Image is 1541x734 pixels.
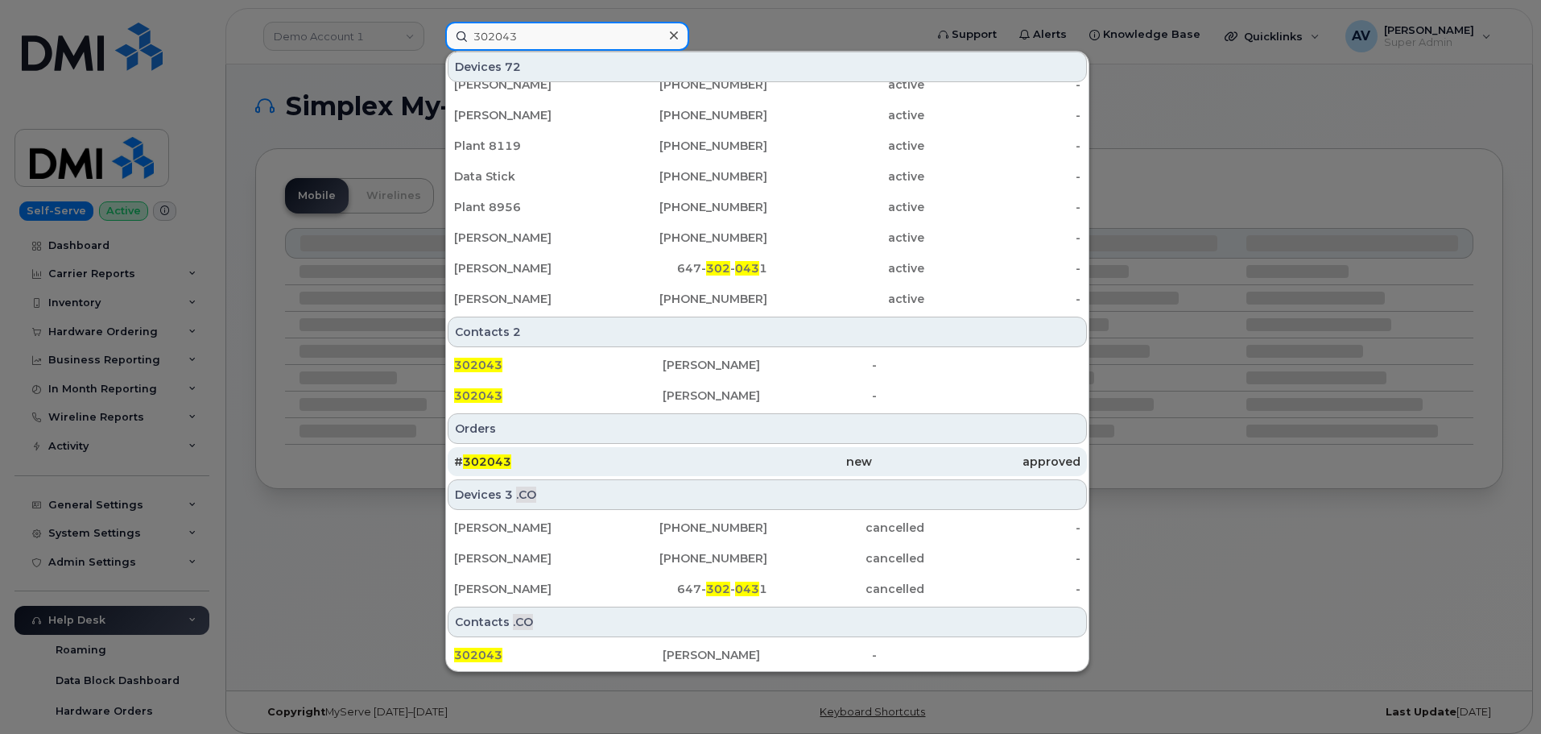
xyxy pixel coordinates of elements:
[767,138,924,154] div: active
[448,223,1087,252] a: [PERSON_NAME][PHONE_NUMBER]active-
[924,77,1081,93] div: -
[454,199,611,215] div: Plant 8956
[448,479,1087,510] div: Devices
[924,199,1081,215] div: -
[454,291,611,307] div: [PERSON_NAME]
[454,520,611,536] div: [PERSON_NAME]
[735,261,759,276] span: 043
[872,357,1080,373] div: -
[924,581,1081,597] div: -
[463,454,511,469] span: 302043
[924,520,1081,536] div: -
[872,647,1080,663] div: -
[611,230,768,246] div: [PHONE_NUMBER]
[448,284,1087,313] a: [PERSON_NAME][PHONE_NUMBER]active-
[454,107,611,123] div: [PERSON_NAME]
[454,648,502,662] span: 302043
[454,454,663,470] div: #
[448,52,1087,82] div: Devices
[924,230,1081,246] div: -
[454,138,611,154] div: Plant 8119
[454,260,611,276] div: [PERSON_NAME]
[872,454,1080,470] div: approved
[611,77,768,93] div: [PHONE_NUMBER]
[448,317,1087,347] div: Contacts
[924,138,1081,154] div: -
[454,550,611,566] div: [PERSON_NAME]
[767,77,924,93] div: active
[767,230,924,246] div: active
[454,581,611,597] div: [PERSON_NAME]
[448,193,1087,222] a: Plant 8956[PHONE_NUMBER]active-
[448,447,1087,476] a: #302043newapproved
[513,614,533,630] span: .CO
[454,358,502,372] span: 302043
[611,520,768,536] div: [PHONE_NUMBER]
[448,131,1087,160] a: Plant 8119[PHONE_NUMBER]active-
[663,388,871,404] div: [PERSON_NAME]
[611,260,768,276] div: 647- - 1
[706,261,730,276] span: 302
[454,77,611,93] div: [PERSON_NAME]
[663,647,871,663] div: [PERSON_NAME]
[924,107,1081,123] div: -
[454,168,611,185] div: Data Stick
[448,641,1087,670] a: 302043[PERSON_NAME]-
[663,357,871,373] div: [PERSON_NAME]
[611,199,768,215] div: [PHONE_NUMBER]
[767,199,924,215] div: active
[513,324,521,340] span: 2
[611,550,768,566] div: [PHONE_NUMBER]
[505,59,521,75] span: 72
[767,520,924,536] div: cancelled
[706,582,730,596] span: 302
[516,487,536,503] span: .CO
[448,544,1087,573] a: [PERSON_NAME][PHONE_NUMBER]cancelled-
[448,350,1087,379] a: 302043[PERSON_NAME]-
[611,168,768,185] div: [PHONE_NUMBER]
[767,581,924,597] div: cancelled
[735,582,759,596] span: 043
[767,291,924,307] div: active
[448,413,1087,444] div: Orders
[924,260,1081,276] div: -
[448,513,1087,542] a: [PERSON_NAME][PHONE_NUMBER]cancelled-
[872,388,1080,404] div: -
[924,168,1081,185] div: -
[454,388,502,403] span: 302043
[611,581,768,597] div: 647- - 1
[448,607,1087,637] div: Contacts
[505,487,513,503] span: 3
[611,291,768,307] div: [PHONE_NUMBER]
[767,260,924,276] div: active
[767,107,924,123] div: active
[663,454,871,470] div: new
[448,254,1087,283] a: [PERSON_NAME]647-302-0431active-
[448,162,1087,191] a: Data Stick[PHONE_NUMBER]active-
[767,168,924,185] div: active
[924,550,1081,566] div: -
[611,107,768,123] div: [PHONE_NUMBER]
[448,101,1087,130] a: [PERSON_NAME][PHONE_NUMBER]active-
[448,574,1087,603] a: [PERSON_NAME]647-302-0431cancelled-
[767,550,924,566] div: cancelled
[454,230,611,246] div: [PERSON_NAME]
[448,381,1087,410] a: 302043[PERSON_NAME]-
[448,70,1087,99] a: [PERSON_NAME][PHONE_NUMBER]active-
[924,291,1081,307] div: -
[611,138,768,154] div: [PHONE_NUMBER]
